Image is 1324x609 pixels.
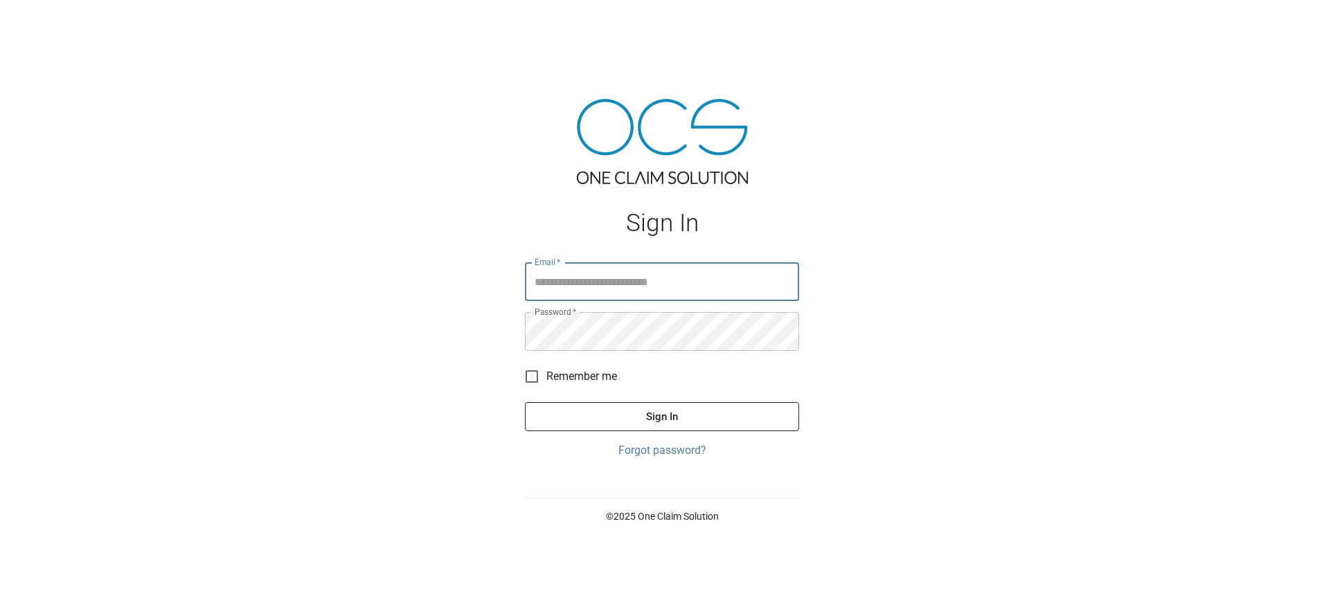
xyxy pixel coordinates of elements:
h1: Sign In [525,209,799,237]
span: Remember me [546,368,617,385]
label: Password [535,306,576,318]
a: Forgot password? [525,442,799,459]
button: Sign In [525,402,799,431]
label: Email [535,256,561,268]
img: ocs-logo-white-transparent.png [17,8,72,36]
p: © 2025 One Claim Solution [525,509,799,523]
img: ocs-logo-tra.png [577,99,748,184]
